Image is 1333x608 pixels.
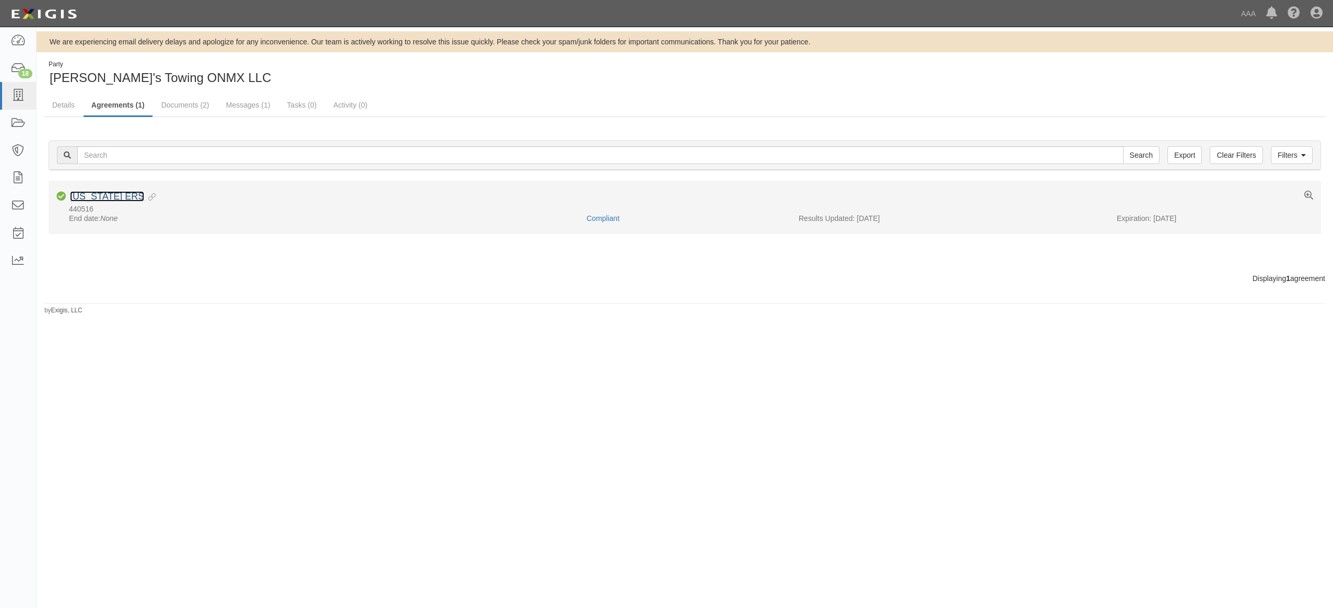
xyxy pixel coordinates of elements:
[1288,7,1300,20] i: Help Center - Complianz
[154,95,217,115] a: Documents (2)
[37,273,1333,284] div: Displaying agreement
[56,192,66,201] i: Compliant
[1304,191,1313,201] a: View results summary
[84,95,153,117] a: Agreements (1)
[1210,146,1262,164] a: Clear Filters
[70,191,156,203] div: New Mexico ERS
[144,194,156,201] i: Evidence Linked
[1286,274,1290,283] b: 1
[51,307,83,314] a: Exigis, LLC
[77,146,1124,164] input: Search
[1167,146,1202,164] a: Export
[70,191,144,202] a: [US_STATE] ERS
[49,60,271,69] div: Party
[325,95,375,115] a: Activity (0)
[18,69,32,78] div: 18
[1117,213,1313,224] div: Expiration: [DATE]
[50,71,271,85] span: [PERSON_NAME]'s Towing ONMX LLC
[1271,146,1313,164] a: Filters
[8,5,80,24] img: logo-5460c22ac91f19d4615b14bd174203de0afe785f0fc80cf4dbbc73dc1793850b.png
[218,95,278,115] a: Messages (1)
[44,306,83,315] small: by
[37,37,1333,47] div: We are experiencing email delivery delays and apologize for any inconvenience. Our team is active...
[56,205,1313,214] div: 440516
[44,95,83,115] a: Details
[279,95,324,115] a: Tasks (0)
[799,213,1101,224] div: Results Updated: [DATE]
[1236,3,1261,24] a: AAA
[587,214,619,223] a: Compliant
[44,60,677,87] div: Chico's Towing ONMX LLC
[56,213,579,224] div: End date:
[100,214,118,223] em: None
[1123,146,1160,164] input: Search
